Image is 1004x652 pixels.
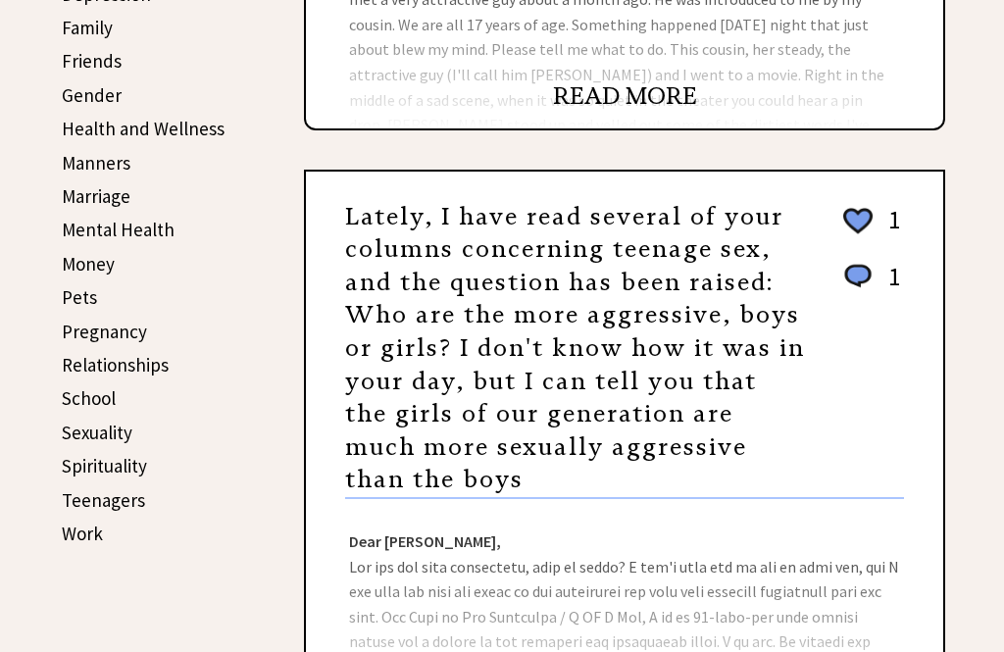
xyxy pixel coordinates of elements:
a: Work [62,522,103,545]
a: READ MORE [553,81,697,111]
a: Pets [62,285,97,309]
img: heart_outline%202.png [840,204,876,238]
td: 1 [878,260,902,312]
a: Mental Health [62,218,175,241]
a: Lately, I have read several of your columns concerning teenage sex, and the question has been rai... [345,202,805,495]
a: Sexuality [62,421,132,444]
img: message_round%201.png [840,261,876,292]
a: School [62,386,116,410]
strong: Dear [PERSON_NAME], [349,531,501,551]
a: Spirituality [62,454,147,477]
a: Teenagers [62,488,145,512]
a: Money [62,252,115,276]
a: Gender [62,83,122,107]
a: Pregnancy [62,320,147,343]
a: Friends [62,49,122,73]
a: Family [62,16,113,39]
a: Health and Wellness [62,117,225,140]
a: Manners [62,151,130,175]
a: Relationships [62,353,169,376]
a: Marriage [62,184,130,208]
td: 1 [878,203,902,258]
